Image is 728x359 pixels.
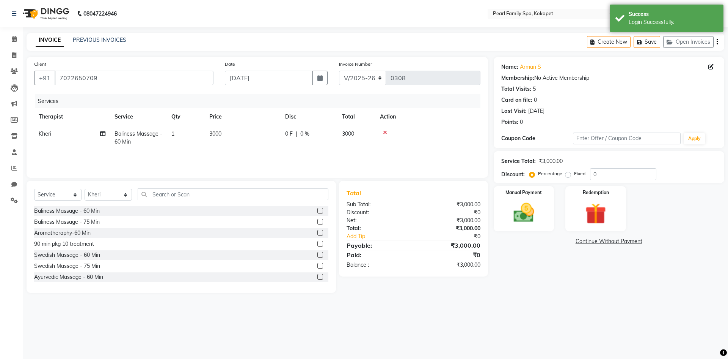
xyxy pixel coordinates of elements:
[579,201,613,227] img: _gift.svg
[629,10,718,18] div: Success
[36,33,64,47] a: INVOICE
[55,71,213,85] input: Search by Name/Mobile/Email/Code
[520,118,523,126] div: 0
[574,170,585,177] label: Fixed
[507,201,541,225] img: _cash.svg
[339,61,372,68] label: Invoice Number
[34,108,110,125] th: Therapist
[341,232,425,240] a: Add Tip
[19,3,71,24] img: logo
[341,250,413,259] div: Paid:
[300,130,309,138] span: 0 %
[501,96,532,104] div: Card on file:
[347,189,364,197] span: Total
[413,201,486,209] div: ₹3,000.00
[501,171,525,179] div: Discount:
[629,18,718,26] div: Login Successfully.
[341,217,413,225] div: Net:
[167,108,205,125] th: Qty
[573,133,681,144] input: Enter Offer / Coupon Code
[520,63,541,71] a: Arman S
[34,240,94,248] div: 90 min pkg 10 treatment
[34,251,100,259] div: Swedish Massage - 60 Min
[501,157,536,165] div: Service Total:
[115,130,162,145] span: Baliness Massage - 60 Min
[413,209,486,217] div: ₹0
[35,94,486,108] div: Services
[73,36,126,43] a: PREVIOUS INVOICES
[110,108,167,125] th: Service
[341,225,413,232] div: Total:
[583,189,609,196] label: Redemption
[413,261,486,269] div: ₹3,000.00
[285,130,293,138] span: 0 F
[425,232,486,240] div: ₹0
[281,108,337,125] th: Disc
[684,133,705,144] button: Apply
[341,209,413,217] div: Discount:
[34,229,91,237] div: Aromatheraphy-60 Min
[634,36,660,48] button: Save
[171,130,174,137] span: 1
[34,207,100,215] div: Baliness Massage - 60 Min
[533,85,536,93] div: 5
[83,3,117,24] b: 08047224946
[413,225,486,232] div: ₹3,000.00
[39,130,51,137] span: Kheri
[413,241,486,250] div: ₹3,000.00
[534,96,537,104] div: 0
[587,36,631,48] button: Create New
[539,157,563,165] div: ₹3,000.00
[341,201,413,209] div: Sub Total:
[341,241,413,250] div: Payable:
[538,170,562,177] label: Percentage
[34,61,46,68] label: Client
[34,71,55,85] button: +91
[501,85,531,93] div: Total Visits:
[501,74,534,82] div: Membership:
[225,61,235,68] label: Date
[205,108,281,125] th: Price
[413,217,486,225] div: ₹3,000.00
[138,188,328,200] input: Search or Scan
[375,108,480,125] th: Action
[413,250,486,259] div: ₹0
[505,189,542,196] label: Manual Payment
[341,261,413,269] div: Balance :
[495,237,723,245] a: Continue Without Payment
[342,130,354,137] span: 3000
[663,36,714,48] button: Open Invoices
[296,130,297,138] span: |
[501,118,518,126] div: Points:
[34,262,100,270] div: Swedish Massage - 75 Min
[501,63,518,71] div: Name:
[501,134,573,142] div: Coupon Code
[34,218,100,226] div: Baliness Massage - 75 Min
[34,273,103,281] div: Ayurvedic Massage - 60 Min
[337,108,375,125] th: Total
[209,130,221,137] span: 3000
[501,107,527,115] div: Last Visit:
[528,107,544,115] div: [DATE]
[501,74,717,82] div: No Active Membership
